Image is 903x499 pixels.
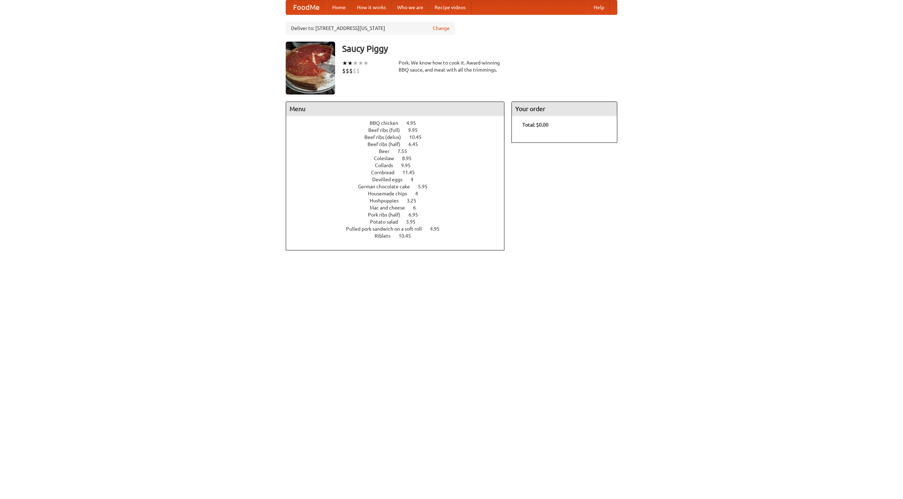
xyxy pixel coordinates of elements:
a: Who we are [392,0,429,14]
li: $ [346,67,349,75]
h3: Saucy Piggy [342,42,617,56]
span: Cornbread [371,170,401,175]
a: Home [327,0,351,14]
span: Pork ribs (half) [368,212,407,218]
a: Housemade chips 4 [368,191,431,196]
span: 9.95 [408,127,425,133]
li: $ [342,67,346,75]
a: Help [588,0,610,14]
a: Potato salad 3.95 [370,219,429,225]
span: Housemade chips [368,191,414,196]
li: ★ [358,59,363,67]
span: 3.95 [406,219,423,225]
span: 10.45 [409,134,429,140]
li: ★ [363,59,369,67]
li: $ [349,67,353,75]
span: 6.95 [408,212,425,218]
a: Pulled pork sandwich on a soft roll 4.95 [346,226,453,232]
a: Change [433,25,450,32]
span: Beer [379,148,396,154]
span: 6.45 [408,141,425,147]
a: Devilled eggs 4 [372,177,426,182]
div: Deliver to: [STREET_ADDRESS][US_STATE] [286,22,455,35]
span: German chocolate cake [358,184,417,189]
li: ★ [342,59,347,67]
a: Coleslaw 8.95 [374,156,425,161]
a: Beef ribs (delux) 10.45 [364,134,435,140]
a: Pork ribs (half) 6.95 [368,212,431,218]
a: Cornbread 11.45 [371,170,428,175]
a: Beef ribs (full) 9.95 [368,127,431,133]
a: Recipe videos [429,0,471,14]
li: $ [353,67,356,75]
span: Beef ribs (full) [368,127,407,133]
a: BBQ chicken 4.95 [370,120,429,126]
a: How it works [351,0,392,14]
span: 3.25 [407,198,423,203]
a: Beer 7.55 [379,148,420,154]
span: 4.95 [406,120,423,126]
span: Mac and cheese [370,205,412,211]
a: Beef ribs (half) 6.45 [368,141,431,147]
span: 9.95 [401,163,418,168]
span: 4 [415,191,425,196]
a: FoodMe [286,0,327,14]
span: Devilled eggs [372,177,410,182]
li: ★ [353,59,358,67]
img: angular.jpg [286,42,335,95]
span: 4.95 [430,226,447,232]
h4: Menu [286,102,504,116]
span: 11.45 [402,170,422,175]
a: Hushpuppies 3.25 [370,198,429,203]
a: Riblets 10.45 [375,233,424,239]
h4: Your order [512,102,617,116]
div: Pork. We know how to cook it. Award-winning BBQ sauce, and meat with all the trimmings. [399,59,504,73]
span: Beef ribs (half) [368,141,407,147]
span: 5.95 [418,184,435,189]
span: Hushpuppies [370,198,406,203]
span: Pulled pork sandwich on a soft roll [346,226,429,232]
span: BBQ chicken [370,120,405,126]
span: 8.95 [402,156,419,161]
span: 6 [413,205,423,211]
span: Potato salad [370,219,405,225]
span: 7.55 [398,148,414,154]
span: Beef ribs (delux) [364,134,408,140]
span: Coleslaw [374,156,401,161]
a: German chocolate cake 5.95 [358,184,441,189]
span: 10.45 [399,233,418,239]
a: Mac and cheese 6 [370,205,429,211]
span: Riblets [375,233,398,239]
span: 4 [411,177,420,182]
li: ★ [347,59,353,67]
span: Collards [375,163,400,168]
a: Collards 9.95 [375,163,424,168]
li: $ [356,67,360,75]
b: Total: $0.00 [522,122,549,128]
